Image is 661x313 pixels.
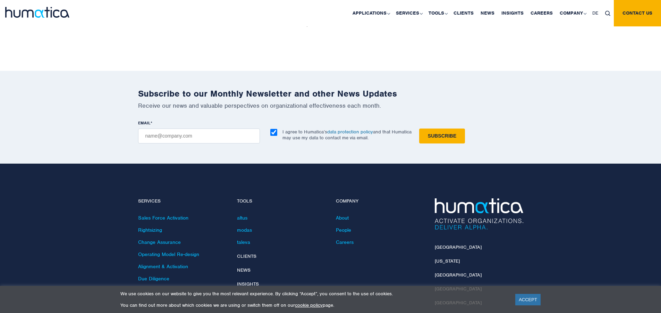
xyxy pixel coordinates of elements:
[138,275,169,282] a: Due Diligence
[295,302,323,308] a: cookie policy
[336,198,424,204] h4: Company
[435,198,523,230] img: Humatica
[237,215,247,221] a: altus
[336,239,354,245] a: Careers
[592,10,598,16] span: DE
[138,227,162,233] a: Rightsizing
[270,129,277,136] input: I agree to Humatica’sdata protection policyand that Humatica may use my data to contact me via em...
[419,129,465,143] input: Subscribe
[237,198,325,204] h4: Tools
[138,251,199,257] a: Operating Model Re-design
[237,239,250,245] a: taleva
[435,272,482,278] a: [GEOGRAPHIC_DATA]
[515,294,541,305] a: ACCEPT
[138,263,188,270] a: Alignment & Activation
[5,7,69,18] img: logo
[237,253,256,259] a: Clients
[327,129,373,135] a: data protection policy
[138,102,523,109] p: Receive our news and valuable perspectives on organizational effectiveness each month.
[138,198,227,204] h4: Services
[237,227,252,233] a: modas
[336,215,349,221] a: About
[138,129,260,143] input: name@company.com
[435,258,460,264] a: [US_STATE]
[138,88,523,99] h2: Subscribe to our Monthly Newsletter and other News Updates
[138,215,188,221] a: Sales Force Activation
[237,281,259,287] a: Insights
[138,120,151,126] span: EMAIL
[138,239,181,245] a: Change Assurance
[336,227,351,233] a: People
[435,244,482,250] a: [GEOGRAPHIC_DATA]
[237,267,251,273] a: News
[282,129,412,141] p: I agree to Humatica’s and that Humatica may use my data to contact me via email.
[605,11,610,16] img: search_icon
[120,291,507,297] p: We use cookies on our website to give you the most relevant experience. By clicking “Accept”, you...
[120,302,507,308] p: You can find out more about which cookies we are using or switch them off on our page.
